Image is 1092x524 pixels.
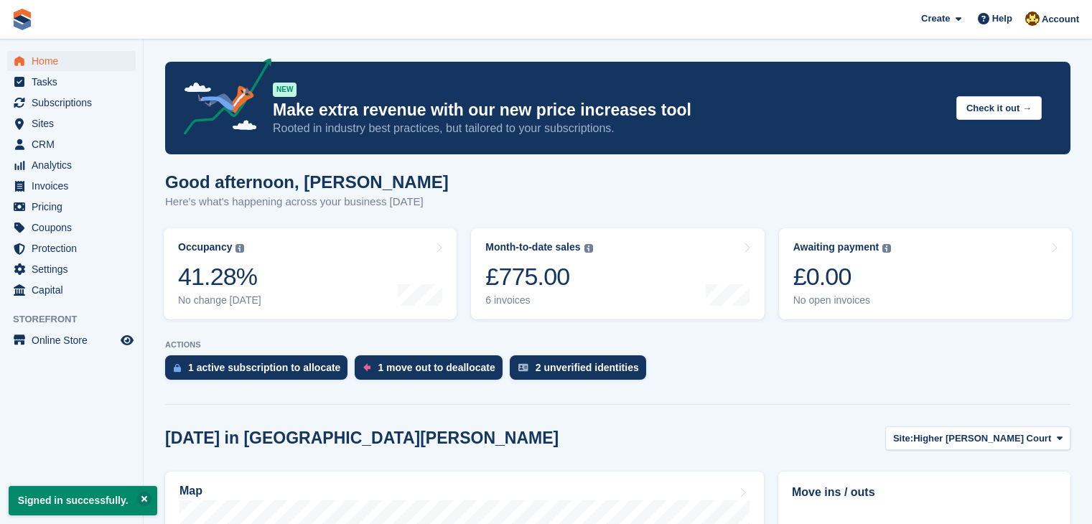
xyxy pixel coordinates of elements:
p: Here's what's happening across your business [DATE] [165,194,449,210]
span: Higher [PERSON_NAME] Court [913,431,1051,446]
span: Help [992,11,1012,26]
div: No open invoices [793,294,892,307]
div: No change [DATE] [178,294,261,307]
div: £0.00 [793,262,892,291]
span: Online Store [32,330,118,350]
img: icon-info-grey-7440780725fd019a000dd9b08b2336e03edf1995a4989e88bcd33f0948082b44.svg [882,244,891,253]
h2: Map [179,485,202,497]
a: Occupancy 41.28% No change [DATE] [164,228,457,319]
div: NEW [273,83,297,97]
span: Sites [32,113,118,134]
a: Month-to-date sales £775.00 6 invoices [471,228,764,319]
img: Damian Pope [1025,11,1040,26]
p: ACTIONS [165,340,1070,350]
span: Capital [32,280,118,300]
span: Storefront [13,312,143,327]
h1: Good afternoon, [PERSON_NAME] [165,172,449,192]
h2: Move ins / outs [792,484,1057,501]
a: menu [7,259,136,279]
img: stora-icon-8386f47178a22dfd0bd8f6a31ec36ba5ce8667c1dd55bd0f319d3a0aa187defe.svg [11,9,33,30]
span: Tasks [32,72,118,92]
h2: [DATE] in [GEOGRAPHIC_DATA][PERSON_NAME] [165,429,559,448]
span: Create [921,11,950,26]
a: menu [7,330,136,350]
span: Coupons [32,217,118,238]
div: Occupancy [178,241,232,253]
button: Check it out → [956,96,1042,120]
span: CRM [32,134,118,154]
img: price-adjustments-announcement-icon-8257ccfd72463d97f412b2fc003d46551f7dbcb40ab6d574587a9cd5c0d94... [172,58,272,140]
a: 2 unverified identities [510,355,653,387]
img: icon-info-grey-7440780725fd019a000dd9b08b2336e03edf1995a4989e88bcd33f0948082b44.svg [584,244,593,253]
div: 41.28% [178,262,261,291]
a: menu [7,197,136,217]
span: Settings [32,259,118,279]
img: active_subscription_to_allocate_icon-d502201f5373d7db506a760aba3b589e785aa758c864c3986d89f69b8ff3... [174,363,181,373]
div: 2 unverified identities [536,362,639,373]
div: Awaiting payment [793,241,879,253]
a: Awaiting payment £0.00 No open invoices [779,228,1072,319]
p: Rooted in industry best practices, but tailored to your subscriptions. [273,121,945,136]
div: £775.00 [485,262,592,291]
a: menu [7,113,136,134]
div: 6 invoices [485,294,592,307]
a: menu [7,217,136,238]
p: Make extra revenue with our new price increases tool [273,100,945,121]
a: menu [7,134,136,154]
p: Signed in successfully. [9,486,157,515]
span: Site: [893,431,913,446]
span: Account [1042,12,1079,27]
a: menu [7,280,136,300]
a: menu [7,93,136,113]
img: verify_identity-adf6edd0f0f0b5bbfe63781bf79b02c33cf7c696d77639b501bdc392416b5a36.svg [518,363,528,372]
div: Month-to-date sales [485,241,580,253]
a: Preview store [118,332,136,349]
button: Site: Higher [PERSON_NAME] Court [885,426,1070,450]
a: 1 active subscription to allocate [165,355,355,387]
span: Invoices [32,176,118,196]
img: icon-info-grey-7440780725fd019a000dd9b08b2336e03edf1995a4989e88bcd33f0948082b44.svg [235,244,244,253]
a: menu [7,176,136,196]
span: Protection [32,238,118,258]
img: move_outs_to_deallocate_icon-f764333ba52eb49d3ac5e1228854f67142a1ed5810a6f6cc68b1a99e826820c5.svg [363,363,370,372]
span: Home [32,51,118,71]
div: 1 move out to deallocate [378,362,495,373]
a: menu [7,72,136,92]
a: menu [7,51,136,71]
span: Analytics [32,155,118,175]
a: menu [7,238,136,258]
span: Subscriptions [32,93,118,113]
div: 1 active subscription to allocate [188,362,340,373]
a: 1 move out to deallocate [355,355,509,387]
a: menu [7,155,136,175]
span: Pricing [32,197,118,217]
